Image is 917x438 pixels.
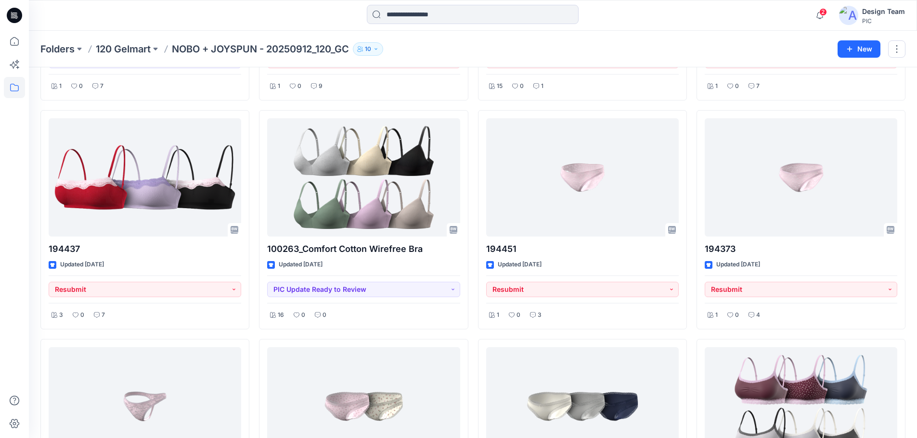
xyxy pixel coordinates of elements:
[59,81,62,91] p: 1
[705,242,897,256] p: 194373
[100,81,103,91] p: 7
[60,260,104,270] p: Updated [DATE]
[267,242,460,256] p: 100263_Comfort Cotton Wirefree Bra
[862,6,905,17] div: Design Team
[279,260,323,270] p: Updated [DATE]
[278,310,284,320] p: 16
[715,81,718,91] p: 1
[59,310,63,320] p: 3
[102,310,105,320] p: 7
[301,310,305,320] p: 0
[538,310,542,320] p: 3
[49,242,241,256] p: 194437
[96,42,151,56] a: 120 Gelmart
[267,118,460,237] a: 100263_Comfort Cotton Wirefree Bra
[756,81,760,91] p: 7
[319,81,323,91] p: 9
[520,81,524,91] p: 0
[735,81,739,91] p: 0
[497,310,499,320] p: 1
[40,42,75,56] a: Folders
[353,42,383,56] button: 10
[49,118,241,237] a: 194437
[365,44,371,54] p: 10
[839,6,858,25] img: avatar
[323,310,326,320] p: 0
[735,310,739,320] p: 0
[715,310,718,320] p: 1
[486,242,679,256] p: 194451
[497,81,503,91] p: 15
[172,42,349,56] p: NOBO + JOYSPUN - 20250912_120_GC
[517,310,520,320] p: 0
[756,310,760,320] p: 4
[819,8,827,16] span: 2
[486,118,679,237] a: 194451
[278,81,280,91] p: 1
[716,260,760,270] p: Updated [DATE]
[498,260,542,270] p: Updated [DATE]
[79,81,83,91] p: 0
[838,40,880,58] button: New
[705,118,897,237] a: 194373
[541,81,543,91] p: 1
[80,310,84,320] p: 0
[862,17,905,25] div: PIC
[297,81,301,91] p: 0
